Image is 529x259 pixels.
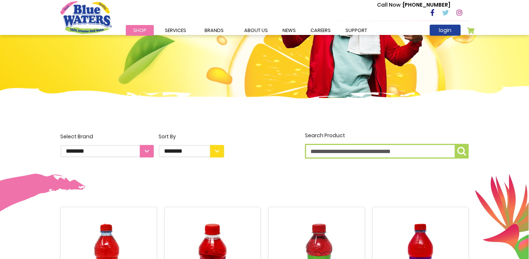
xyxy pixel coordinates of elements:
[60,133,154,157] label: Select Brand
[303,25,338,36] a: careers
[455,144,469,159] button: Search Product
[305,132,469,159] label: Search Product
[237,25,275,36] a: about us
[60,145,154,157] select: Select Brand
[60,1,112,33] a: store logo
[205,27,224,34] span: Brands
[165,27,186,34] span: Services
[305,144,469,159] input: Search Product
[377,1,450,9] p: [PHONE_NUMBER]
[159,133,224,141] div: Sort By
[159,145,224,157] select: Sort By
[457,147,466,156] img: search-icon.png
[338,25,374,36] a: support
[377,1,403,8] span: Call Now :
[275,25,303,36] a: News
[430,25,461,36] a: login
[133,27,146,34] span: Shop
